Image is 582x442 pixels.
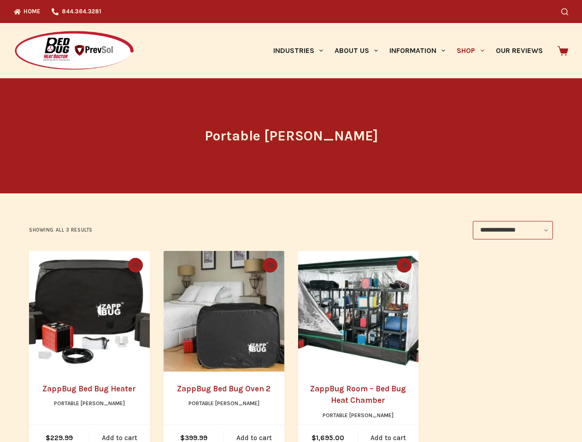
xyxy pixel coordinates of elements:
h1: Portable [PERSON_NAME] [118,126,464,146]
a: Our Reviews [490,23,548,78]
a: ZappBug Bed Bug Heater [42,384,136,393]
span: $ [180,434,185,442]
span: $ [312,434,316,442]
a: Shop [451,23,490,78]
span: $ [46,434,50,442]
a: About Us [329,23,383,78]
nav: Primary [267,23,548,78]
a: ZappBug Room – Bed Bug Heat Chamber [310,384,406,405]
bdi: 229.99 [46,434,73,442]
a: Information [384,23,451,78]
img: Prevsol/Bed Bug Heat Doctor [14,30,135,71]
a: ZappBug Bed Bug Heater [29,251,150,372]
button: Quick view toggle [263,258,277,273]
bdi: 399.99 [180,434,207,442]
button: Search [561,8,568,15]
a: ZappBug Bed Bug Oven 2 [164,251,284,372]
a: ZappBug Room - Bed Bug Heat Chamber [298,251,419,372]
button: Quick view toggle [128,258,143,273]
a: Industries [267,23,329,78]
a: Portable [PERSON_NAME] [323,412,394,419]
select: Shop order [473,221,553,239]
button: Quick view toggle [397,258,412,273]
p: Showing all 3 results [29,226,93,234]
a: Portable [PERSON_NAME] [54,400,125,407]
bdi: 1,695.00 [312,434,344,442]
a: Portable [PERSON_NAME] [188,400,259,407]
a: ZappBug Bed Bug Oven 2 [177,384,270,393]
